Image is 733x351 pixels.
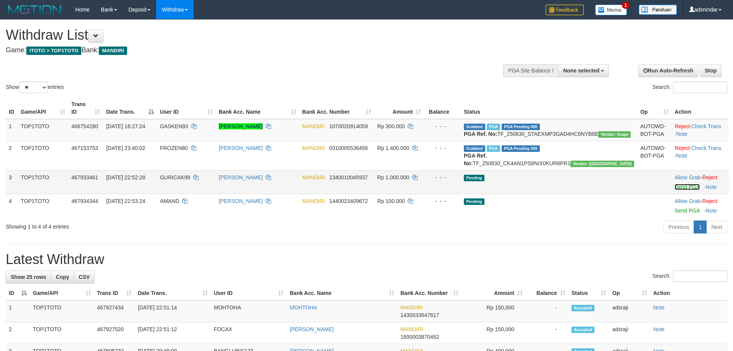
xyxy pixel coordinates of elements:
th: Game/API: activate to sort column ascending [18,97,68,119]
a: Note [706,184,717,190]
a: [PERSON_NAME] [219,145,263,151]
th: Op: activate to sort column ascending [609,286,650,300]
td: adsraji [609,300,650,322]
a: [PERSON_NAME] [290,326,334,332]
a: Stop [700,64,722,77]
span: Rp 1.400.000 [377,145,409,151]
td: · [672,170,729,194]
label: Search: [652,270,727,282]
th: Amount: activate to sort column ascending [462,286,526,300]
th: ID [6,97,18,119]
span: Rp 100.000 [377,198,405,204]
input: Search: [673,82,727,93]
span: Grabbed [464,145,485,152]
input: Search: [673,270,727,282]
span: 467934344 [71,198,98,204]
div: - - - [427,122,458,130]
th: Action [650,286,727,300]
a: MOHTOHA [290,304,317,311]
a: Note [653,304,665,311]
span: [DATE] 23:40:02 [106,145,145,151]
th: Trans ID: activate to sort column ascending [94,286,135,300]
img: Button%20Memo.svg [595,5,627,15]
span: Accepted [572,305,594,311]
span: 1 [622,2,630,9]
a: Send PGA [675,208,699,214]
span: GASKEN93 [160,123,188,129]
a: Show 25 rows [6,270,51,283]
b: PGA Ref. No: [464,153,487,166]
div: Showing 1 to 4 of 4 entries [6,220,300,230]
span: Copy [56,274,69,280]
span: Rp 1.000.000 [377,174,409,180]
span: Copy 1340010045937 to clipboard [329,174,368,180]
div: - - - [427,197,458,205]
label: Show entries [6,82,64,93]
td: FOCAX [211,322,287,344]
th: Bank Acc. Name: activate to sort column ascending [216,97,299,119]
span: MANDIRI [302,174,325,180]
th: User ID: activate to sort column ascending [157,97,216,119]
img: Feedback.jpg [546,5,584,15]
td: TOP1TOTO [30,322,94,344]
a: Previous [664,221,694,233]
th: Bank Acc. Number: activate to sort column ascending [299,97,374,119]
th: Bank Acc. Name: activate to sort column ascending [287,286,397,300]
span: Show 25 rows [11,274,46,280]
th: ID: activate to sort column descending [6,286,30,300]
span: MANDIRI [302,123,325,129]
span: MANDIRI [400,304,423,311]
a: Reject [675,123,690,129]
td: 1 [6,119,18,141]
td: 1 [6,300,30,322]
th: Trans ID: activate to sort column ascending [68,97,103,119]
h1: Withdraw List [6,27,481,43]
a: Note [653,326,665,332]
a: Note [676,131,688,137]
img: MOTION_logo.png [6,4,64,15]
a: Next [706,221,727,233]
a: [PERSON_NAME] [219,123,263,129]
div: PGA Site Balance / [503,64,558,77]
th: Balance: activate to sort column ascending [526,286,568,300]
span: Vendor URL: https://settle31.1velocity.biz [598,131,631,138]
td: · [672,194,729,217]
span: · [675,174,702,180]
h4: Game: Bank: [6,47,481,54]
th: Status: activate to sort column ascending [568,286,609,300]
a: Check Trans [691,123,722,129]
th: Date Trans.: activate to sort column descending [103,97,157,119]
button: None selected [558,64,609,77]
h1: Latest Withdraw [6,252,727,267]
td: Rp 150,000 [462,322,526,344]
a: Reject [702,174,718,180]
td: TOP1TOTO [18,170,68,194]
a: Check Trans [691,145,722,151]
th: Bank Acc. Number: activate to sort column ascending [397,286,462,300]
th: Game/API: activate to sort column ascending [30,286,94,300]
a: Reject [702,198,718,204]
td: TOP1TOTO [18,194,68,217]
th: Amount: activate to sort column ascending [374,97,424,119]
img: panduan.png [639,5,677,15]
span: MANDIRI [400,326,423,332]
div: - - - [427,144,458,152]
span: MANDIRI [302,198,325,204]
span: Vendor URL: https://checkout4.1velocity.biz [570,161,634,167]
td: - [526,322,568,344]
td: TOP1TOTO [30,300,94,322]
td: 467927434 [94,300,135,322]
span: ITOTO > TOP1TOTO [26,47,81,55]
td: 4 [6,194,18,217]
th: Status [461,97,637,119]
a: Send PGA [675,184,699,190]
span: Copy 1600003870462 to clipboard [400,334,439,340]
th: Op: activate to sort column ascending [637,97,672,119]
span: AMAND [160,198,179,204]
td: [DATE] 22:51:14 [135,300,211,322]
span: PGA Pending [502,124,540,130]
a: [PERSON_NAME] [219,174,263,180]
td: adsraji [609,322,650,344]
td: Rp 150,000 [462,300,526,322]
a: [PERSON_NAME] [219,198,263,204]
